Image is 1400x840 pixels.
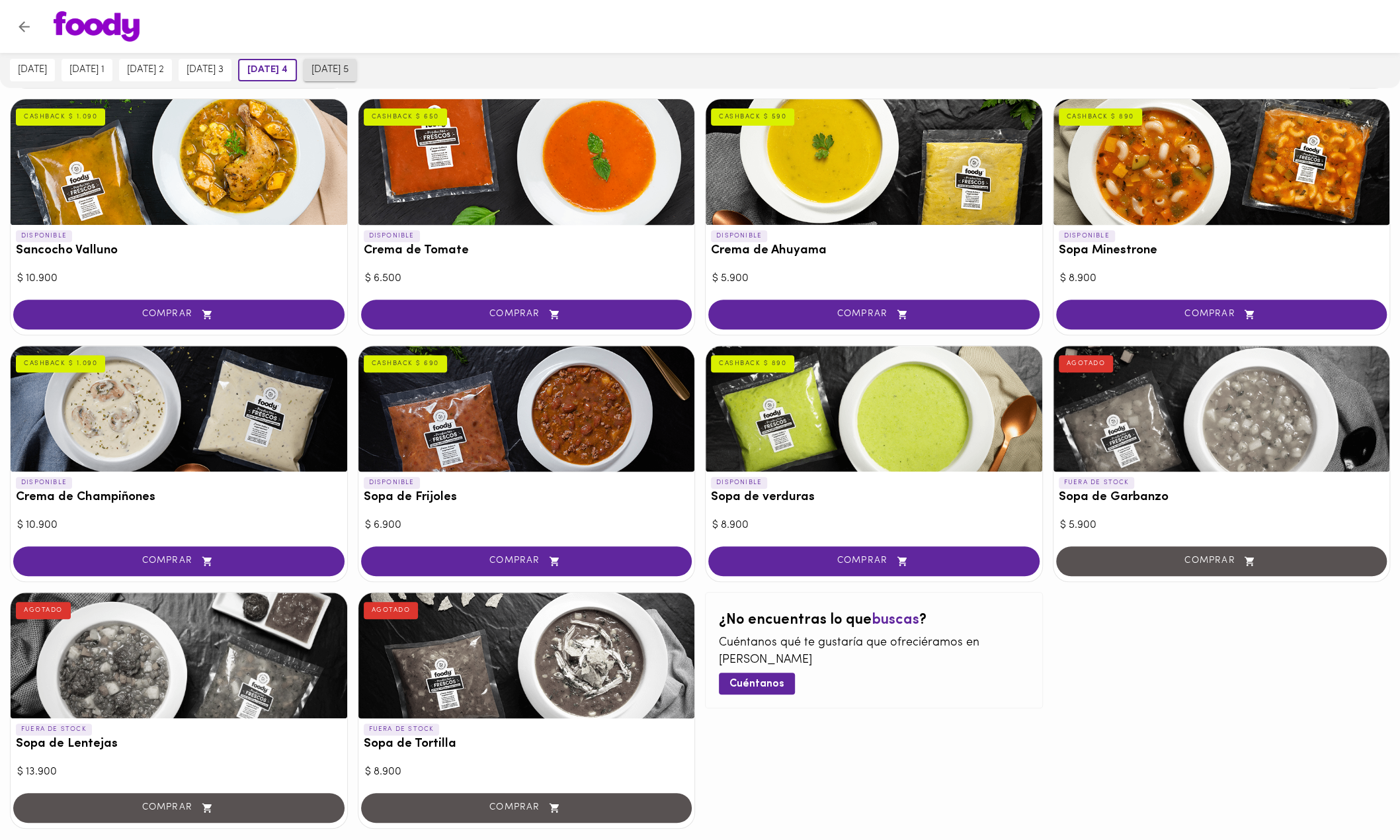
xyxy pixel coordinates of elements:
[1060,518,1383,533] div: $ 5.900
[10,59,55,81] button: [DATE]
[719,612,1029,628] h2: ¿No encuentras lo que ?
[18,64,47,76] span: [DATE]
[361,546,692,576] button: COMPRAR
[365,765,688,780] div: $ 8.900
[364,724,440,735] p: FUERA DE STOCK
[364,491,690,505] h3: Sopa de Frijoles
[127,64,164,76] span: [DATE] 2
[11,99,347,225] div: Sancocho Valluno
[706,99,1042,225] div: Crema de Ahuyama
[725,309,1023,320] span: COMPRAR
[16,108,105,126] div: CASHBACK $ 1.090
[16,724,92,735] p: FUERA DE STOCK
[179,59,231,81] button: [DATE] 3
[69,64,104,76] span: [DATE] 1
[1073,309,1371,320] span: COMPRAR
[364,602,419,619] div: AGOTADO
[1060,271,1383,286] div: $ 8.900
[711,491,1037,505] h3: Sopa de verduras
[1056,300,1387,329] button: COMPRAR
[17,271,341,286] div: $ 10.900
[186,64,224,76] span: [DATE] 3
[16,491,342,505] h3: Crema de Champiñones
[358,346,695,472] div: Sopa de Frijoles
[13,300,345,329] button: COMPRAR
[54,11,140,42] img: logo.png
[16,477,72,489] p: DISPONIBLE
[1059,477,1135,489] p: FUERA DE STOCK
[364,108,447,126] div: CASHBACK $ 650
[8,11,40,43] button: Volver
[311,64,349,76] span: [DATE] 5
[378,556,676,567] span: COMPRAR
[1053,346,1390,472] div: Sopa de Garbanzo
[30,309,328,320] span: COMPRAR
[719,673,795,694] button: Cuéntanos
[364,737,690,751] h3: Sopa de Tortilla
[247,64,288,76] span: [DATE] 4
[119,59,172,81] button: [DATE] 2
[358,99,695,225] div: Crema de Tomate
[16,244,342,258] h3: Sancocho Valluno
[729,678,784,691] span: Cuéntanos
[725,556,1023,567] span: COMPRAR
[364,230,420,242] p: DISPONIBLE
[30,556,328,567] span: COMPRAR
[711,477,767,489] p: DISPONIBLE
[1059,491,1385,505] h3: Sopa de Garbanzo
[378,309,676,320] span: COMPRAR
[1059,108,1142,126] div: CASHBACK $ 890
[364,477,420,489] p: DISPONIBLE
[708,300,1040,329] button: COMPRAR
[711,108,794,126] div: CASHBACK $ 590
[364,355,447,372] div: CASHBACK $ 690
[712,518,1036,533] div: $ 8.900
[11,593,347,718] div: Sopa de Lentejas
[16,230,72,242] p: DISPONIBLE
[358,593,695,718] div: Sopa de Tortilla
[1323,763,1387,827] iframe: Messagebird Livechat Widget
[719,635,1029,669] p: Cuéntanos qué te gustaría que ofreciéramos en [PERSON_NAME]
[62,59,112,81] button: [DATE] 1
[1059,355,1114,372] div: AGOTADO
[1059,244,1385,258] h3: Sopa Minestrone
[16,355,105,372] div: CASHBACK $ 1.090
[361,300,692,329] button: COMPRAR
[238,59,297,81] button: [DATE] 4
[706,346,1042,472] div: Sopa de verduras
[1053,99,1390,225] div: Sopa Minestrone
[872,612,919,628] span: buscas
[304,59,356,81] button: [DATE] 5
[11,346,347,472] div: Crema de Champiñones
[1059,230,1115,242] p: DISPONIBLE
[364,244,690,258] h3: Crema de Tomate
[365,271,688,286] div: $ 6.500
[13,546,345,576] button: COMPRAR
[17,765,341,780] div: $ 13.900
[711,244,1037,258] h3: Crema de Ahuyama
[365,518,688,533] div: $ 6.900
[711,355,794,372] div: CASHBACK $ 890
[712,271,1036,286] div: $ 5.900
[17,518,341,533] div: $ 10.900
[708,546,1040,576] button: COMPRAR
[16,602,71,619] div: AGOTADO
[711,230,767,242] p: DISPONIBLE
[16,737,342,751] h3: Sopa de Lentejas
